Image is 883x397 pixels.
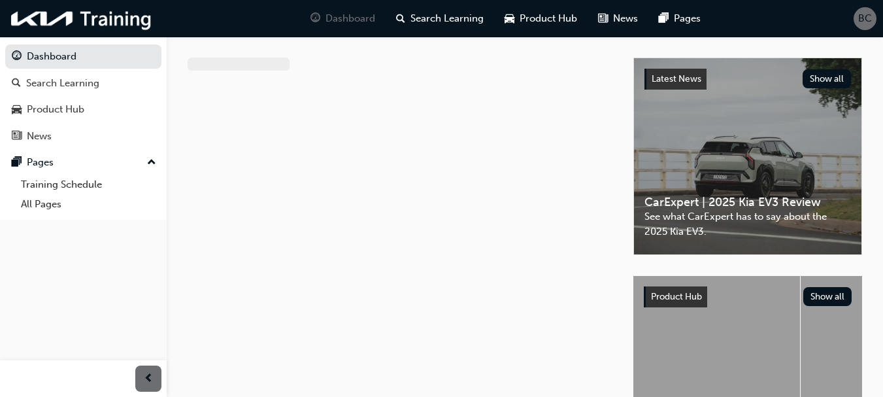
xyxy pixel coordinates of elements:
[5,42,161,150] button: DashboardSearch LearningProduct HubNews
[16,194,161,215] a: All Pages
[644,69,851,90] a: Latest NewsShow all
[300,5,386,32] a: guage-iconDashboard
[12,157,22,169] span: pages-icon
[27,102,84,117] div: Product Hub
[5,44,161,69] a: Dashboard
[12,78,21,90] span: search-icon
[5,97,161,122] a: Product Hub
[659,10,669,27] span: pages-icon
[325,11,375,26] span: Dashboard
[12,51,22,63] span: guage-icon
[12,104,22,116] span: car-icon
[858,11,872,26] span: BC
[5,124,161,148] a: News
[5,71,161,95] a: Search Learning
[12,131,22,143] span: news-icon
[648,5,711,32] a: pages-iconPages
[652,73,701,84] span: Latest News
[613,11,638,26] span: News
[27,129,52,144] div: News
[310,10,320,27] span: guage-icon
[26,76,99,91] div: Search Learning
[505,10,514,27] span: car-icon
[588,5,648,32] a: news-iconNews
[520,11,577,26] span: Product Hub
[644,195,851,210] span: CarExpert | 2025 Kia EV3 Review
[644,209,851,239] span: See what CarExpert has to say about the 2025 Kia EV3.
[598,10,608,27] span: news-icon
[386,5,494,32] a: search-iconSearch Learning
[7,5,157,32] img: kia-training
[144,371,154,387] span: prev-icon
[16,175,161,195] a: Training Schedule
[651,291,702,302] span: Product Hub
[5,150,161,175] button: Pages
[674,11,701,26] span: Pages
[147,154,156,171] span: up-icon
[633,58,862,255] a: Latest NewsShow allCarExpert | 2025 Kia EV3 ReviewSee what CarExpert has to say about the 2025 Ki...
[644,286,852,307] a: Product HubShow all
[410,11,484,26] span: Search Learning
[803,69,852,88] button: Show all
[494,5,588,32] a: car-iconProduct Hub
[803,287,852,306] button: Show all
[27,155,54,170] div: Pages
[854,7,876,30] button: BC
[396,10,405,27] span: search-icon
